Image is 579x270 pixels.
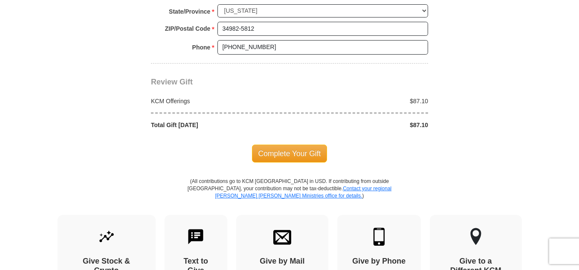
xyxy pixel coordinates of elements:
[289,121,433,129] div: $87.10
[192,41,211,53] strong: Phone
[187,228,205,246] img: text-to-give.svg
[470,228,482,246] img: other-region
[147,97,290,105] div: KCM Offerings
[147,121,290,129] div: Total Gift [DATE]
[289,97,433,105] div: $87.10
[251,257,313,266] h4: Give by Mail
[98,228,116,246] img: give-by-stock.svg
[169,6,210,17] strong: State/Province
[252,145,327,163] span: Complete Your Gift
[151,78,193,86] span: Review Gift
[370,228,388,246] img: mobile.svg
[352,257,406,266] h4: Give by Phone
[187,178,392,215] p: (All contributions go to KCM [GEOGRAPHIC_DATA] in USD. If contributing from outside [GEOGRAPHIC_D...
[273,228,291,246] img: envelope.svg
[165,23,211,35] strong: ZIP/Postal Code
